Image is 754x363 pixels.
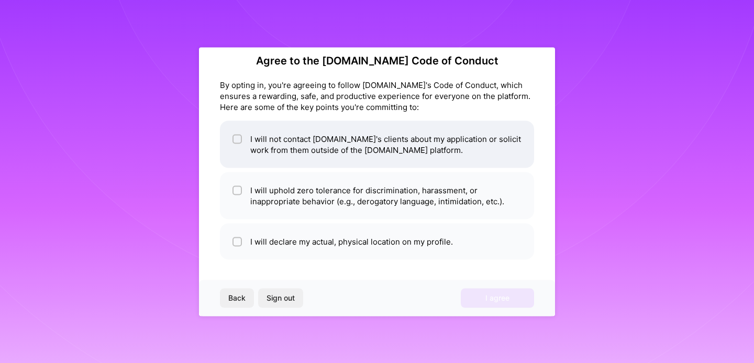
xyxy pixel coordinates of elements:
[220,79,534,112] div: By opting in, you're agreeing to follow [DOMAIN_NAME]'s Code of Conduct, which ensures a rewardin...
[228,293,246,303] span: Back
[220,54,534,67] h2: Agree to the [DOMAIN_NAME] Code of Conduct
[220,289,254,307] button: Back
[258,289,303,307] button: Sign out
[220,172,534,219] li: I will uphold zero tolerance for discrimination, harassment, or inappropriate behavior (e.g., der...
[220,223,534,259] li: I will declare my actual, physical location on my profile.
[220,120,534,168] li: I will not contact [DOMAIN_NAME]'s clients about my application or solicit work from them outside...
[267,293,295,303] span: Sign out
